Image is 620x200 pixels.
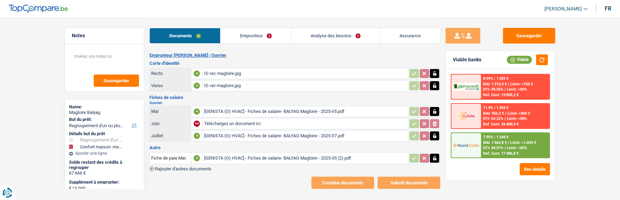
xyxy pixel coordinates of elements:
[291,28,380,43] a: Analyse des besoins
[483,122,519,126] div: Ref. Cost: 26 400,9 €
[194,108,200,115] div: A
[508,82,509,86] span: /
[150,28,220,43] a: Documents
[9,5,68,13] img: TopCompare Logo
[69,170,140,176] div: 67.666 €
[69,104,140,110] div: Name:
[483,135,509,139] div: 7.95% | 1 244 €
[69,179,138,185] label: Supplément à emprunter:
[507,116,527,121] span: Limit: <50%
[72,33,137,39] h5: Notes
[151,71,189,76] div: Recto
[504,87,506,92] span: /
[94,75,139,87] button: Sauvegarder
[149,53,440,58] h2: Emprunteur [PERSON_NAME] | Ouvrier
[194,155,200,161] div: A
[149,61,440,66] h3: Carte d'identité
[69,185,71,191] span: €
[378,177,440,189] button: Submit documents
[507,87,527,92] span: Limit: <60%
[103,78,129,83] span: Sauvegarder
[194,121,200,127] div: NA
[151,121,189,126] div: Juin
[69,160,140,170] div: Solde restant des crédits à regrouper
[149,95,440,100] h3: Fiches de salaire
[508,140,509,145] span: /
[453,57,481,63] div: Viable banks
[204,106,407,117] div: [GENISTA (O) HVAC] - Fiches de salaire- BALYAG Magloire - 2025-05.pdf
[505,111,506,116] span: /
[510,140,536,145] span: Limit: >1.033 €
[149,167,211,171] button: Rajouter d'autres documents
[149,101,440,105] h2: Ouvrier
[453,139,479,152] img: Record Credits
[504,146,506,150] span: /
[483,82,507,86] span: NAI: 1 316,9 €
[453,83,479,91] img: AlphaCredit
[483,76,509,81] div: 8.99% | 1 283 €
[151,109,189,114] div: Mai
[151,83,189,88] div: Verso
[520,163,550,175] button: See details
[507,146,527,150] span: Limit: <65%
[149,145,440,150] h3: Autre
[483,151,519,156] div: Ref. Cost: 17 486,8 €
[151,133,189,138] div: Juillet
[380,28,440,43] a: Assurance
[605,5,611,12] div: fr
[311,177,374,189] button: Combine documents
[69,151,140,156] div: Ajouter une ligne
[503,28,555,44] button: Sauvegarder
[194,133,200,139] div: A
[539,3,588,15] a: [PERSON_NAME]
[483,146,503,150] span: DTI: 44.31%
[155,167,211,171] span: Rajouter d'autres documents
[194,83,200,89] div: A
[483,111,504,116] span: NAI: 956,2 €
[69,131,140,137] div: Détails but du prêt
[204,131,407,141] div: [GENISTA (O) HVAC] - Fiches de salaire- BALYAG Magloire - 2025-07.pdf
[504,116,506,121] span: /
[483,140,507,145] span: NAI: 1 563,8 €
[483,116,503,121] span: DTI: 63.22%
[544,6,582,12] span: [PERSON_NAME]
[220,28,291,43] a: Emprunteur
[453,109,479,122] img: Cofidis
[507,56,532,63] div: Viable
[69,117,138,122] label: But du prêt:
[483,93,519,97] div: Ref. Cost: 19 805,2 €
[507,111,530,116] span: Limit: >800 €
[204,153,407,163] div: [GENISTA (O) HVAC] - Fiches de salaire- BALYAG Magloire - 2025-05 (2).pdf
[483,106,509,110] div: 11.9% | 1 394 €
[204,68,407,79] div: ID rec magloire.jpg
[69,110,140,115] div: Magloire Balyag
[483,87,503,92] span: DTI: 49.35%
[510,82,533,86] span: Limit: >750 €
[204,80,407,91] div: ID ver magloire.jpg
[194,70,200,77] div: A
